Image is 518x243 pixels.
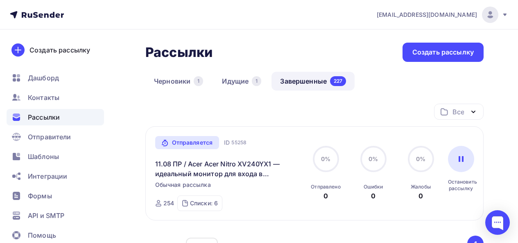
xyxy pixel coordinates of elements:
[411,184,431,190] div: Жалобы
[364,184,383,190] div: Ошибки
[194,76,203,86] div: 1
[321,155,330,162] span: 0%
[371,191,375,201] div: 0
[155,136,219,149] a: Отправляется
[28,73,59,83] span: Дашборд
[271,72,355,91] a: Завершенные227
[452,107,464,117] div: Все
[231,139,247,147] span: 55258
[224,139,230,147] span: ID
[28,132,71,142] span: Отправители
[448,179,474,192] div: Остановить рассылку
[418,191,423,201] div: 0
[7,129,104,145] a: Отправители
[145,72,212,91] a: Черновики1
[28,211,64,220] span: API и SMTP
[377,11,477,19] span: [EMAIL_ADDRESS][DOMAIN_NAME]
[330,76,346,86] div: 227
[252,76,261,86] div: 1
[28,171,67,181] span: Интеграции
[7,89,104,106] a: Контакты
[7,109,104,125] a: Рассылки
[412,48,474,57] div: Создать рассылку
[28,191,52,201] span: Формы
[416,155,425,162] span: 0%
[155,181,211,189] span: Обычная рассылка
[190,199,218,207] div: Списки: 6
[434,104,484,120] button: Все
[377,7,508,23] a: [EMAIL_ADDRESS][DOMAIN_NAME]
[7,70,104,86] a: Дашборд
[155,159,296,179] a: 11.08 ПР / Acer Acer Nitro XV240YX1 — идеальный монитор для входа в киберспорт
[323,191,328,201] div: 0
[213,72,270,91] a: Идущие1
[28,230,56,240] span: Помощь
[28,152,59,161] span: Шаблоны
[7,188,104,204] a: Формы
[7,148,104,165] a: Шаблоны
[28,93,59,102] span: Контакты
[28,112,60,122] span: Рассылки
[29,45,90,55] div: Создать рассылку
[145,44,213,61] h2: Рассылки
[369,155,378,162] span: 0%
[311,184,340,190] div: Отправлено
[163,199,174,207] div: 254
